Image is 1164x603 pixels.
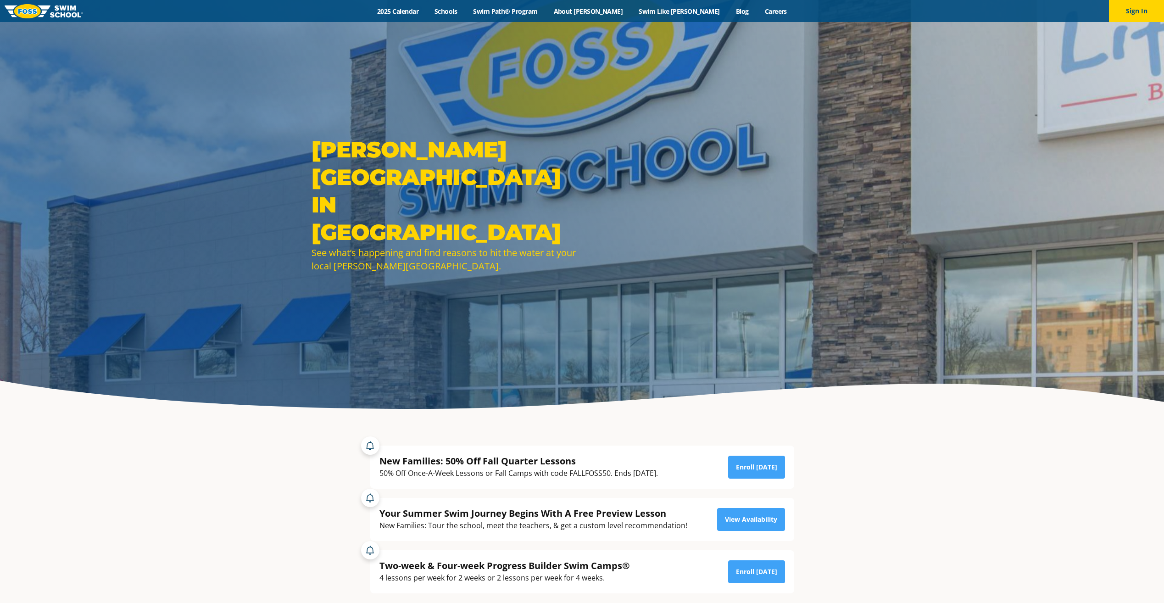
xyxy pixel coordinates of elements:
a: View Availability [717,508,785,531]
a: Careers [757,7,795,16]
a: Schools [427,7,465,16]
div: Two-week & Four-week Progress Builder Swim Camps® [379,559,630,572]
div: 4 lessons per week for 2 weeks or 2 lessons per week for 4 weeks. [379,572,630,584]
a: Enroll [DATE] [728,456,785,479]
div: 50% Off Once-A-Week Lessons or Fall Camps with code FALLFOSS50. Ends [DATE]. [379,467,658,480]
img: FOSS Swim School Logo [5,4,83,18]
a: Swim Path® Program [465,7,546,16]
a: Swim Like [PERSON_NAME] [631,7,728,16]
div: New Families: 50% Off Fall Quarter Lessons [379,455,658,467]
a: Enroll [DATE] [728,560,785,583]
div: Your Summer Swim Journey Begins With A Free Preview Lesson [379,507,687,519]
div: New Families: Tour the school, meet the teachers, & get a custom level recommendation! [379,519,687,532]
a: 2025 Calendar [369,7,427,16]
div: See what’s happening and find reasons to hit the water at your local [PERSON_NAME][GEOGRAPHIC_DATA]. [312,246,578,273]
a: About [PERSON_NAME] [546,7,631,16]
a: Blog [728,7,757,16]
h1: [PERSON_NAME][GEOGRAPHIC_DATA] in [GEOGRAPHIC_DATA] [312,136,578,246]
